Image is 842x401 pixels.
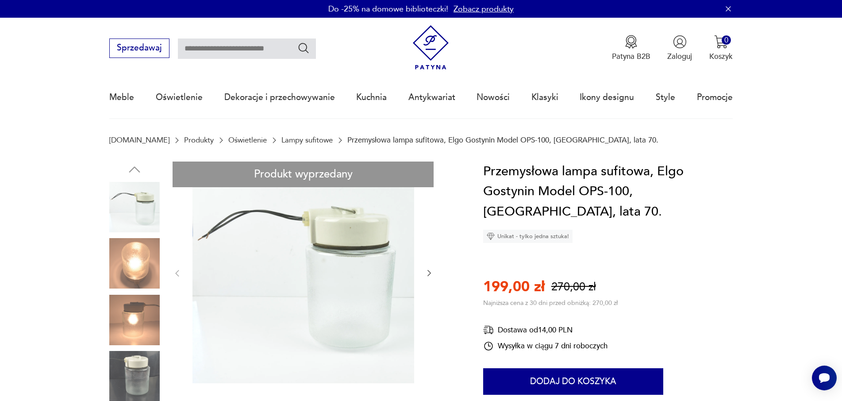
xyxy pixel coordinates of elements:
[408,77,455,118] a: Antykwariat
[483,341,607,351] div: Wysyłka w ciągu 7 dni roboczych
[483,162,732,222] h1: Przemysłowa lampa sufitowa, Elgo Gostynin Model OPS-100, [GEOGRAPHIC_DATA], lata 70.
[483,324,494,335] img: Ikona dostawy
[224,77,335,118] a: Dekoracje i przechowywanie
[709,51,733,62] p: Koszyk
[347,136,658,144] p: Przemysłowa lampa sufitowa, Elgo Gostynin Model OPS-100, [GEOGRAPHIC_DATA], lata 70.
[722,35,731,45] div: 0
[156,77,203,118] a: Oświetlenie
[328,4,448,15] p: Do -25% na domowe biblioteczki!
[624,35,638,49] img: Ikona medalu
[297,42,310,54] button: Szukaj
[612,35,650,62] button: Patyna B2B
[173,162,434,188] div: Produkt wyprzedany
[184,136,214,144] a: Produkty
[612,51,650,62] p: Patyna B2B
[109,182,160,232] img: Zdjęcie produktu Przemysłowa lampa sufitowa, Elgo Gostynin Model OPS-100, Polska, lata 70.
[483,368,663,395] button: Dodaj do koszyka
[656,77,675,118] a: Style
[673,35,687,49] img: Ikonka użytkownika
[483,324,607,335] div: Dostawa od 14,00 PLN
[531,77,558,118] a: Klasyki
[281,136,333,144] a: Lampy sufitowe
[109,295,160,345] img: Zdjęcie produktu Przemysłowa lampa sufitowa, Elgo Gostynin Model OPS-100, Polska, lata 70.
[109,39,169,58] button: Sprzedawaj
[697,77,733,118] a: Promocje
[109,238,160,289] img: Zdjęcie produktu Przemysłowa lampa sufitowa, Elgo Gostynin Model OPS-100, Polska, lata 70.
[192,162,414,383] img: Zdjęcie produktu Przemysłowa lampa sufitowa, Elgo Gostynin Model OPS-100, Polska, lata 70.
[612,35,650,62] a: Ikona medaluPatyna B2B
[714,35,728,49] img: Ikona koszyka
[812,366,837,390] iframe: Smartsupp widget button
[580,77,634,118] a: Ikony designu
[667,51,692,62] p: Zaloguj
[709,35,733,62] button: 0Koszyk
[109,136,169,144] a: [DOMAIN_NAME]
[356,77,387,118] a: Kuchnia
[483,230,573,243] div: Unikat - tylko jedna sztuka!
[487,232,495,240] img: Ikona diamentu
[483,277,545,297] p: 199,00 zł
[477,77,510,118] a: Nowości
[454,4,514,15] a: Zobacz produkty
[408,25,453,70] img: Patyna - sklep z meblami i dekoracjami vintage
[228,136,267,144] a: Oświetlenie
[667,35,692,62] button: Zaloguj
[483,299,618,307] p: Najniższa cena z 30 dni przed obniżką: 270,00 zł
[551,279,596,295] p: 270,00 zł
[109,77,134,118] a: Meble
[109,45,169,52] a: Sprzedawaj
